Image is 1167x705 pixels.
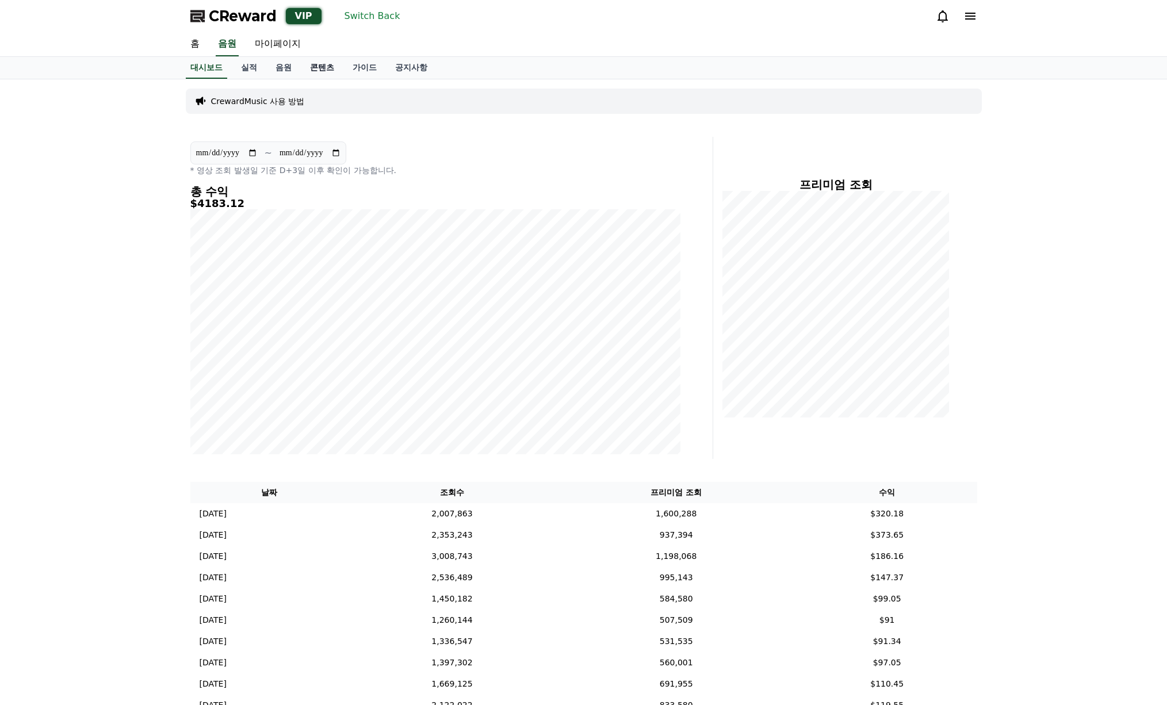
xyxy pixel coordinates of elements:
a: 대시보드 [186,57,227,79]
td: 2,007,863 [349,503,555,524]
div: VIP [286,8,322,24]
a: CrewardMusic 사용 방법 [211,95,305,107]
button: Switch Back [340,7,405,25]
p: [DATE] [200,678,227,690]
td: 1,336,547 [349,631,555,652]
a: 홈 [181,32,209,56]
td: 2,353,243 [349,524,555,546]
td: $147.37 [797,567,977,588]
h4: 총 수익 [190,185,680,198]
td: 584,580 [556,588,797,610]
th: 날짜 [190,482,349,503]
a: CReward [190,7,277,25]
p: * 영상 조회 발생일 기준 D+3일 이후 확인이 가능합니다. [190,164,680,176]
td: 3,008,743 [349,546,555,567]
h5: $4183.12 [190,198,680,209]
td: 507,509 [556,610,797,631]
a: 콘텐츠 [301,57,343,79]
span: CReward [209,7,277,25]
p: [DATE] [200,635,227,647]
td: $186.16 [797,546,977,567]
p: [DATE] [200,529,227,541]
td: 2,536,489 [349,567,555,588]
td: $373.65 [797,524,977,546]
td: 560,001 [556,652,797,673]
td: 995,143 [556,567,797,588]
td: 1,450,182 [349,588,555,610]
a: 공지사항 [386,57,437,79]
a: 음원 [216,32,239,56]
a: 실적 [232,57,266,79]
th: 조회수 [349,482,555,503]
td: 937,394 [556,524,797,546]
p: [DATE] [200,508,227,520]
td: $97.05 [797,652,977,673]
h4: 프리미엄 조회 [722,178,950,191]
td: $99.05 [797,588,977,610]
a: 음원 [266,57,301,79]
a: 마이페이지 [246,32,310,56]
p: [DATE] [200,657,227,669]
td: $91.34 [797,631,977,652]
td: $110.45 [797,673,977,695]
td: $320.18 [797,503,977,524]
a: 가이드 [343,57,386,79]
td: 1,397,302 [349,652,555,673]
td: $91 [797,610,977,631]
p: ~ [265,146,272,160]
th: 수익 [797,482,977,503]
td: 1,198,068 [556,546,797,567]
td: 1,260,144 [349,610,555,631]
td: 1,669,125 [349,673,555,695]
p: [DATE] [200,572,227,584]
p: [DATE] [200,614,227,626]
p: [DATE] [200,593,227,605]
p: [DATE] [200,550,227,562]
td: 691,955 [556,673,797,695]
td: 531,535 [556,631,797,652]
th: 프리미엄 조회 [556,482,797,503]
td: 1,600,288 [556,503,797,524]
